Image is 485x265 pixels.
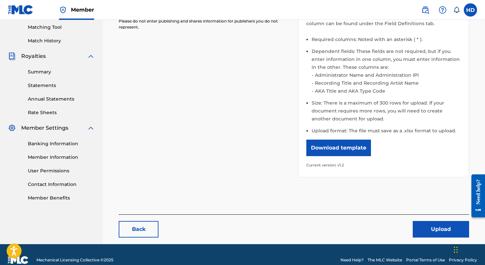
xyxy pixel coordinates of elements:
[340,257,364,263] a: Need Help?
[464,3,477,17] div: User Menu
[421,6,429,14] img: search
[36,257,113,263] span: Mechanical Licensing Collective © 2025
[452,233,485,265] iframe: Chat Widget
[439,6,447,14] img: help
[406,257,445,263] a: Portal Terms of Use
[313,79,461,87] li: Recording Title and Recording Artist Name
[8,256,29,264] img: logo
[28,24,95,31] a: Matching Tool
[312,35,461,47] li: Required columns: Noted with an asterisk ( * ).
[313,87,461,95] li: AKA Title and AKA Type Code
[413,221,469,238] button: Upload
[119,12,290,30] p: Publishing information should only be entered for shares you control. Please do not enter publish...
[28,195,95,201] a: Member Benefits
[312,127,461,135] li: Upload format: The file must save as a .xlsx format to upload.
[21,52,46,60] span: Royalties
[28,109,95,116] a: Rate Sheets
[28,140,95,147] a: Banking Information
[306,140,371,156] button: Download template
[454,240,458,260] div: Drag
[419,3,432,17] a: Public Search
[28,96,95,103] a: Annual Statements
[312,47,461,99] li: Dependent fields: These fields are not required, but if you enter information in one column, you ...
[28,154,95,161] a: Member Information
[87,124,95,132] img: expand
[59,6,67,14] img: Top Rightsholder
[449,257,477,263] a: Privacy Policy
[71,6,94,14] span: Member
[119,221,158,238] a: Back
[8,124,16,132] img: Member Settings
[368,257,402,263] a: The MLC Website
[28,181,95,188] a: Contact Information
[87,52,95,60] img: expand
[312,99,461,127] li: Size: There is a maximum of 300 rows for upload. If your document requires more rows, you will ne...
[313,71,461,79] li: Administrator Name and Administration IPI
[466,169,485,222] iframe: Resource Center
[28,167,95,174] a: User Permissions
[8,52,16,60] img: Royalties
[28,68,95,75] a: Summary
[453,7,460,13] div: Notifications
[436,3,449,17] div: Help
[28,82,95,89] a: Statements
[8,5,33,15] img: MLC Logo
[21,124,68,132] span: Member Settings
[28,37,95,44] a: Match History
[306,161,461,169] p: Current version: v1.2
